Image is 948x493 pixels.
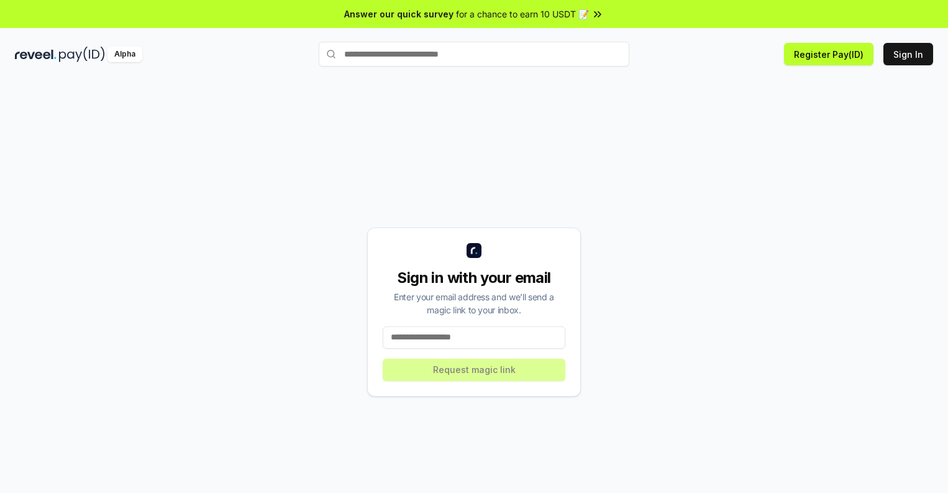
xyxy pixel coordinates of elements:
button: Register Pay(ID) [784,43,873,65]
img: pay_id [59,47,105,62]
div: Enter your email address and we’ll send a magic link to your inbox. [383,290,565,316]
img: reveel_dark [15,47,57,62]
div: Sign in with your email [383,268,565,288]
span: for a chance to earn 10 USDT 📝 [456,7,589,21]
div: Alpha [107,47,142,62]
button: Sign In [883,43,933,65]
span: Answer our quick survey [344,7,453,21]
img: logo_small [467,243,481,258]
